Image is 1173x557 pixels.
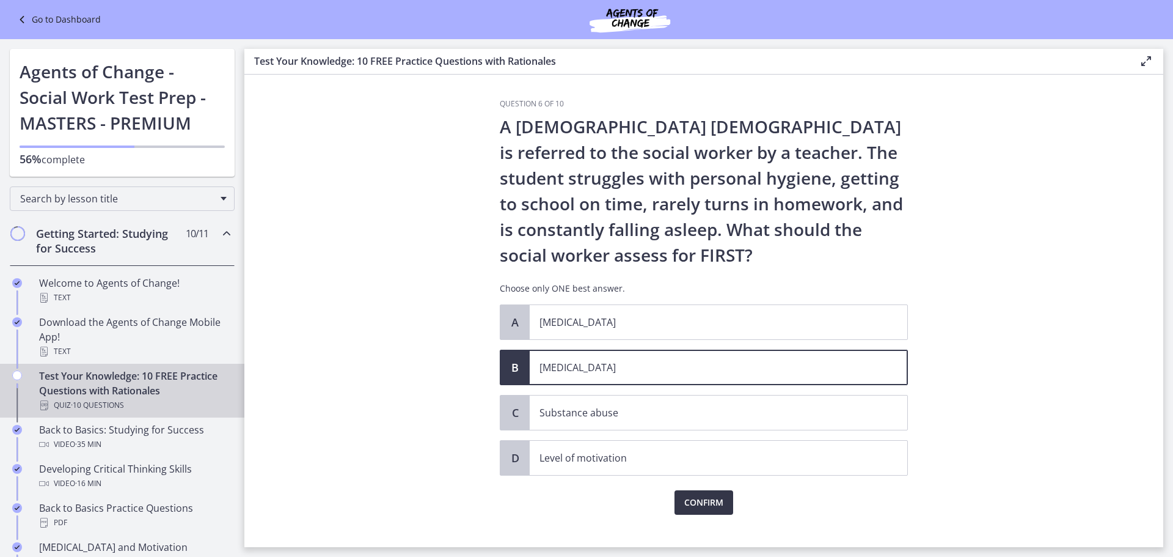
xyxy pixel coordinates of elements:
[12,317,22,327] i: Completed
[186,226,208,241] span: 10 / 11
[39,398,230,413] div: Quiz
[508,315,522,330] span: A
[500,282,908,295] p: Choose only ONE best answer.
[508,451,522,465] span: D
[12,425,22,435] i: Completed
[39,501,230,530] div: Back to Basics Practice Questions
[539,451,873,465] p: Level of motivation
[36,226,185,256] h2: Getting Started: Studying for Success
[75,476,101,491] span: · 16 min
[39,462,230,491] div: Developing Critical Thinking Skills
[12,278,22,288] i: Completed
[75,437,101,452] span: · 35 min
[39,315,230,359] div: Download the Agents of Change Mobile App!
[20,192,214,205] span: Search by lesson title
[39,276,230,305] div: Welcome to Agents of Change!
[20,152,225,167] p: complete
[539,315,873,330] p: [MEDICAL_DATA]
[39,515,230,530] div: PDF
[500,99,908,109] h3: Question 6 of 10
[39,344,230,359] div: Text
[508,360,522,375] span: B
[12,503,22,513] i: Completed
[539,360,873,375] p: [MEDICAL_DATA]
[39,476,230,491] div: Video
[557,5,703,34] img: Agents of Change
[500,114,908,268] p: A [DEMOGRAPHIC_DATA] [DEMOGRAPHIC_DATA] is referred to the social worker by a teacher. The studen...
[539,405,873,420] p: Substance abuse
[12,542,22,552] i: Completed
[71,398,124,413] span: · 10 Questions
[39,437,230,452] div: Video
[674,490,733,515] button: Confirm
[20,152,42,166] span: 56%
[508,405,522,420] span: C
[39,422,230,452] div: Back to Basics: Studying for Success
[20,59,225,136] h1: Agents of Change - Social Work Test Prep - MASTERS - PREMIUM
[10,186,235,211] div: Search by lesson title
[39,290,230,305] div: Text
[254,54,1119,68] h3: Test Your Knowledge: 10 FREE Practice Questions with Rationales
[39,369,230,413] div: Test Your Knowledge: 10 FREE Practice Questions with Rationales
[684,495,723,510] span: Confirm
[15,12,101,27] a: Go to Dashboard
[12,464,22,474] i: Completed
